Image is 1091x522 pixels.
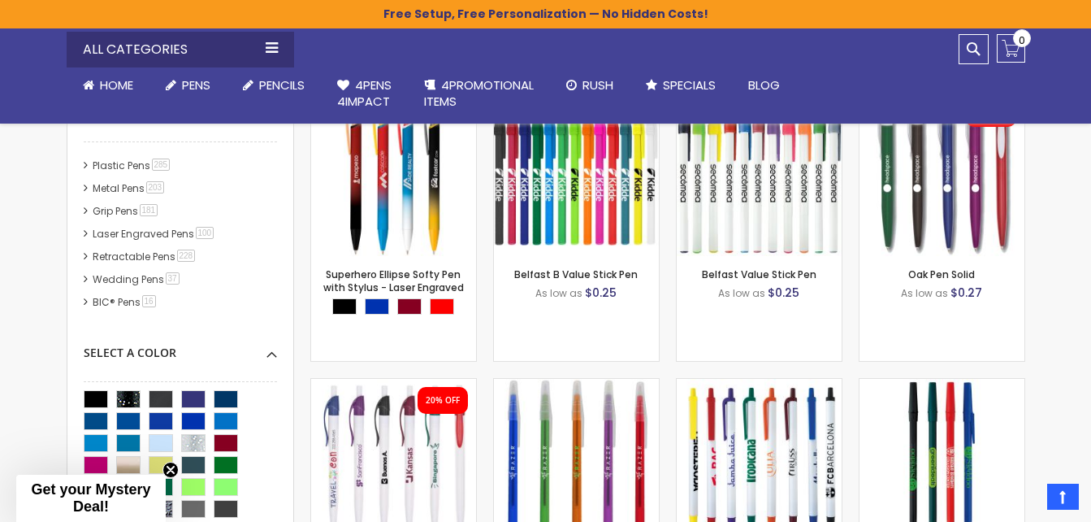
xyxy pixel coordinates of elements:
span: Home [100,76,133,94]
a: Grip Pens181 [89,204,164,218]
span: 181 [140,204,158,216]
div: Get your Mystery Deal!Close teaser [16,475,166,522]
span: 37 [166,272,180,285]
a: Wedding Pens37 [89,272,185,286]
a: Retractable Pens228 [89,250,201,263]
img: Belfast Value Stick Pen [677,91,842,256]
span: 4Pens 4impact [337,76,392,110]
span: As low as [718,286,765,300]
a: Pens [149,67,227,103]
span: 100 [196,227,214,239]
span: Pens [182,76,210,94]
a: Rush [550,67,630,103]
span: Rush [582,76,613,94]
a: Oak Pen Solid [908,268,975,281]
a: Specials [630,67,732,103]
div: Red [430,298,454,315]
button: Close teaser [162,462,179,478]
a: 4PROMOTIONALITEMS [408,67,550,120]
div: All Categories [67,32,294,67]
a: Belfast B Value Stick Pen [514,268,638,281]
span: As low as [535,286,582,300]
span: 16 [142,295,156,307]
div: 20% OFF [426,395,460,407]
a: Pencils [227,67,321,103]
span: $0.25 [585,285,617,301]
a: Top [1047,484,1079,510]
div: Burgundy [397,298,422,315]
img: Superhero Ellipse Softy Pen with Stylus - Laser Engraved [311,91,476,256]
a: Plastic Pens285 [89,159,176,172]
a: Belfast Value Stick Pen [702,268,816,281]
span: $0.27 [950,285,982,301]
a: Home [67,67,149,103]
a: Blog [732,67,796,103]
a: Oak Pen [311,378,476,392]
span: 228 [177,250,196,262]
span: As low as [901,286,948,300]
a: Belfast Translucent Value Stick Pen [494,378,659,392]
span: Get your Mystery Deal! [31,481,150,515]
a: 4Pens4impact [321,67,408,120]
span: Blog [748,76,780,94]
span: 4PROMOTIONAL ITEMS [424,76,534,110]
div: Black [332,298,357,315]
a: Metal Pens203 [89,181,171,195]
span: 285 [152,159,171,171]
span: Specials [663,76,716,94]
img: Oak Pen Solid [859,91,1024,256]
a: Superhero Ellipse Softy Pen with Stylus - Laser Engraved [323,268,464,294]
a: Contender Pen [677,378,842,392]
span: 0 [1019,33,1025,48]
span: Pencils [259,76,305,94]
div: Blue [365,298,389,315]
a: Corporate Promo Stick Pen [859,378,1024,392]
div: Select A Color [84,333,277,361]
a: BIC® Pens16 [89,295,162,309]
img: Belfast B Value Stick Pen [494,91,659,256]
a: Laser Engraved Pens100 [89,227,220,241]
span: $0.25 [768,285,799,301]
span: 203 [146,181,165,194]
a: 0 [997,34,1025,63]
